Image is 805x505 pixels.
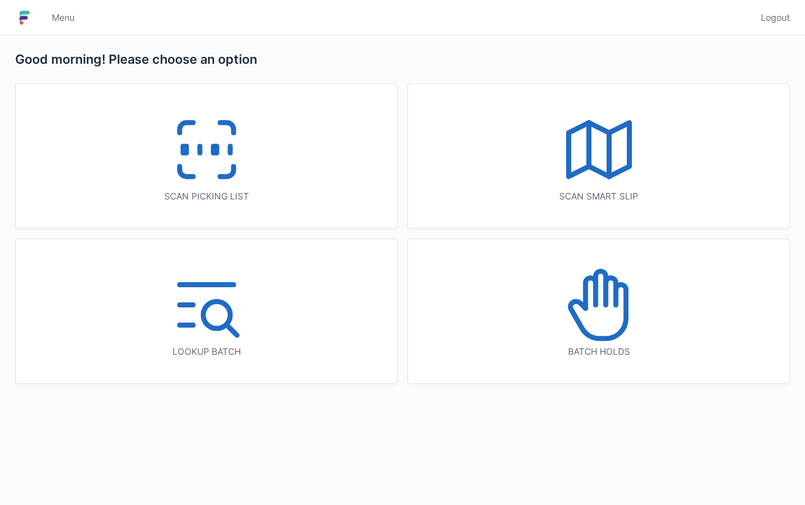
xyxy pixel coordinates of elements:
[408,83,790,229] a: Scan smart slip
[761,11,790,24] span: Logout
[753,6,790,29] a: Logout
[41,190,372,203] div: Scan picking list
[15,8,34,28] img: logo-small.jpg
[15,239,397,384] a: Lookup batch
[15,50,790,68] h2: Good morning! Please choose an option
[52,11,75,24] span: Menu
[15,83,397,229] a: Scan picking list
[433,190,764,203] div: Scan smart slip
[408,239,790,384] a: Batch holds
[44,6,82,29] a: Menu
[433,345,764,358] div: Batch holds
[41,345,372,358] div: Lookup batch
